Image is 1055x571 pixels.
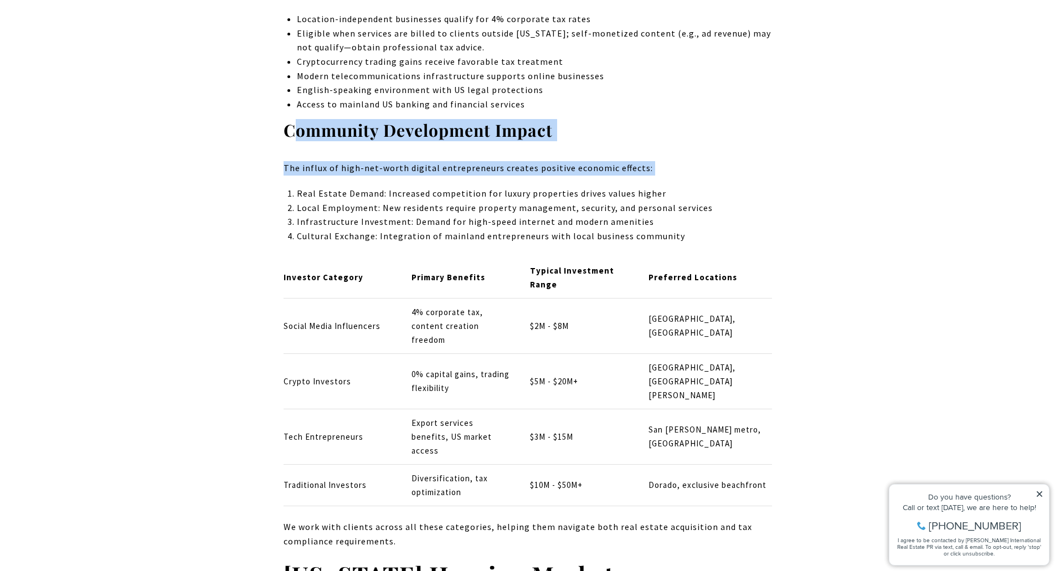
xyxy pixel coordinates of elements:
p: Preferred Locations [649,271,771,285]
p: $5M - $20M+ [530,375,630,389]
span: I agree to be contacted by [PERSON_NAME] International Real Estate PR via text, call & email. To ... [14,68,158,89]
span: [PHONE_NUMBER] [45,52,138,63]
div: Do you have questions? [12,25,160,33]
p: Tech Entrepreneurs [284,430,393,444]
p: San [PERSON_NAME] metro, [GEOGRAPHIC_DATA] [649,423,771,451]
p: Local Employment: New residents require property management, security, and personal services [297,201,771,215]
strong: Community Development Impact [284,119,553,141]
p: Infrastructure Investment: Demand for high-speed internet and modern amenities [297,215,771,229]
p: Diversification, tax optimization [411,472,512,500]
p: $3M - $15M [530,430,630,444]
p: Real Estate Demand: Increased competition for luxury properties drives values higher [297,187,771,201]
p: Access to mainland US banking and financial services [297,97,771,112]
p: Cultural Exchange: Integration of mainland entrepreneurs with local business community [297,229,771,244]
p: Modern telecommunications infrastructure supports online businesses [297,69,771,84]
div: Call or text [DATE], we are here to help! [12,35,160,43]
p: 0% capital gains, trading flexibility [411,368,512,395]
p: Eligible when services are billed to clients outside [US_STATE]; self-monetized content (e.g., ad... [297,27,771,55]
p: [GEOGRAPHIC_DATA], [GEOGRAPHIC_DATA][PERSON_NAME] [649,361,771,403]
p: $2M - $8M [530,320,630,333]
p: 4% corporate tax, content creation freedom [411,306,512,347]
p: Location-independent businesses qualify for 4% corporate tax rates [297,12,771,27]
p: Typical Investment Range [530,264,630,292]
p: Traditional Investors [284,479,393,492]
p: The influx of high-net-worth digital entrepreneurs creates positive economic effects: [284,161,772,176]
p: Primary Benefits [411,271,512,285]
p: Cryptocurrency trading gains receive favorable tax treatment [297,55,771,69]
p: Social Media Influencers [284,320,393,333]
p: [GEOGRAPHIC_DATA], [GEOGRAPHIC_DATA] [649,312,771,340]
p: English-speaking environment with US legal protections [297,83,771,97]
p: Investor Category [284,271,393,285]
p: Dorado, exclusive beachfront [649,479,771,492]
p: $10M - $50M+ [530,479,630,492]
p: We work with clients across all these categories, helping them navigate both real estate acquisit... [284,520,772,548]
p: Crypto Investors [284,375,393,389]
p: Export services benefits, US market access [411,416,512,458]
